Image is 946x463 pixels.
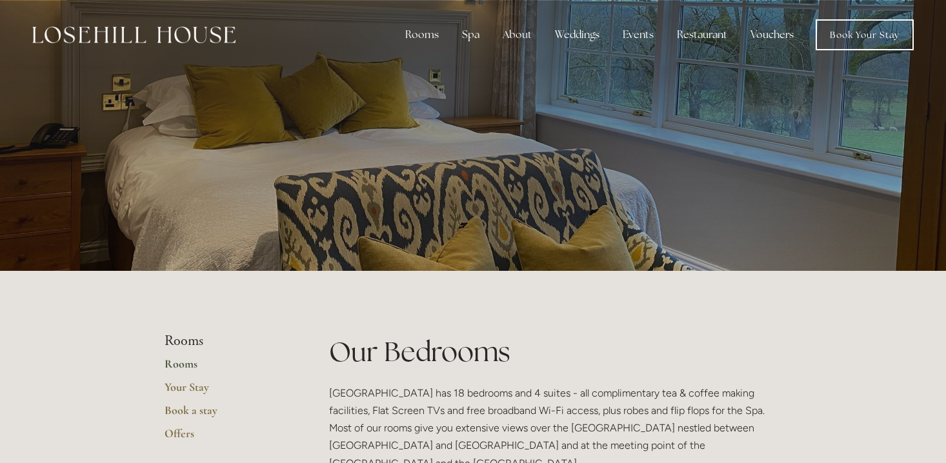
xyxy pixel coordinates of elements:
li: Rooms [165,333,288,350]
div: About [492,22,542,48]
a: Vouchers [740,22,804,48]
div: Restaurant [667,22,738,48]
a: Offers [165,426,288,449]
a: Book Your Stay [816,19,914,50]
div: Rooms [395,22,449,48]
div: Spa [452,22,490,48]
img: Losehill House [32,26,236,43]
a: Your Stay [165,380,288,403]
a: Book a stay [165,403,288,426]
a: Rooms [165,357,288,380]
h1: Our Bedrooms [329,333,781,371]
div: Events [612,22,664,48]
div: Weddings [545,22,610,48]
